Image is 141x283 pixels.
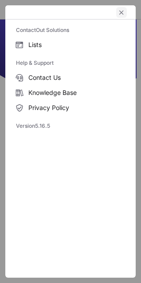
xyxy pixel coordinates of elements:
[5,100,136,115] label: Privacy Policy
[14,8,23,17] button: right-button
[5,37,136,52] label: Lists
[28,104,125,112] span: Privacy Policy
[28,41,125,49] span: Lists
[28,89,125,97] span: Knowledge Base
[16,56,125,70] label: Help & Support
[116,7,127,18] button: left-button
[16,23,125,37] label: ContactOut Solutions
[28,74,125,82] span: Contact Us
[5,85,136,100] label: Knowledge Base
[5,119,136,133] div: Version 5.16.5
[5,70,136,85] label: Contact Us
